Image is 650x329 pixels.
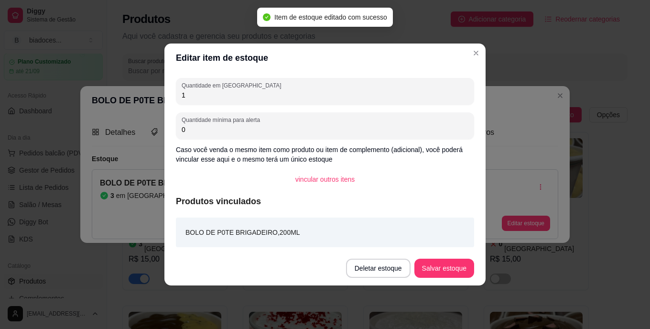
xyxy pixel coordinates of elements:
header: Editar item de estoque [164,44,486,72]
p: Caso você venda o mesmo item como produto ou item de complemento (adicional), você poderá vincula... [176,145,474,164]
span: Item de estoque editado com sucesso [274,13,387,21]
input: Quantidade mínima para alerta [182,125,468,134]
input: Quantidade em estoque [182,90,468,100]
button: vincular outros itens [288,170,363,189]
button: Close [468,45,484,61]
article: BOLO DE P0TE BRIGADEIRO,200ML [185,227,300,238]
label: Quantidade mínima para alerta [182,116,263,124]
label: Quantidade em [GEOGRAPHIC_DATA] [182,81,284,89]
span: check-circle [263,13,271,21]
button: Salvar estoque [414,259,474,278]
article: Produtos vinculados [176,195,474,208]
button: Deletar estoque [346,259,411,278]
